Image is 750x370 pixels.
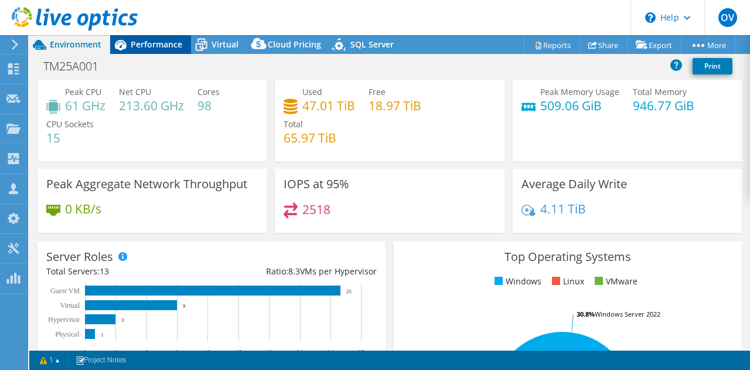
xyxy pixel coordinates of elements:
tspan: 30.8% [577,310,595,318]
h4: 61 GHz [65,99,105,112]
span: Cores [197,86,220,97]
span: Total [284,118,303,130]
text: 3 [121,317,124,323]
text: 9 [183,303,186,309]
span: Peak CPU [65,86,101,97]
li: Linux [549,275,584,288]
span: Cloud Pricing [268,39,321,50]
text: 25 [346,288,352,294]
text: 0 [83,348,87,357]
a: Export [627,36,681,54]
h4: 946.77 GiB [633,99,694,112]
a: Reports [524,36,580,54]
span: SQL Server [350,39,394,50]
tspan: Windows Server 2022 [595,310,660,318]
text: 6 [145,348,148,357]
text: 21 [296,348,304,357]
a: Project Notes [67,353,134,368]
text: 12 [204,348,211,357]
h3: Peak Aggregate Network Throughput [46,178,247,191]
span: Virtual [212,39,238,50]
a: Share [579,36,628,54]
h3: Server Roles [46,250,113,263]
span: 13 [100,266,109,277]
h4: 18.97 TiB [369,99,421,112]
text: 18 [265,348,272,357]
h3: Top Operating Systems [403,250,733,263]
text: Hypervisor [48,315,80,324]
h4: 65.97 TiB [284,131,336,144]
h4: 47.01 TiB [302,99,355,112]
span: Performance [131,39,182,50]
span: Total Memory [633,86,687,97]
text: 3 [114,348,117,357]
text: 15 [235,348,242,357]
h4: 213.60 GHz [119,99,184,112]
h3: IOPS at 95% [284,178,349,191]
text: Virtual [60,301,80,310]
div: Ratio: VMs per Hypervisor [212,265,377,278]
h4: 0 KB/s [65,202,101,215]
a: More [681,36,735,54]
span: Free [369,86,386,97]
a: Print [693,58,732,74]
span: Net CPU [119,86,151,97]
span: Used [302,86,322,97]
h4: 98 [197,99,220,112]
text: 24 [327,348,334,357]
span: OV [718,8,737,27]
text: 1 [101,332,104,338]
span: Peak Memory Usage [540,86,619,97]
li: VMware [592,275,637,288]
h1: TM25A001 [38,60,117,73]
text: 9 [175,348,179,357]
text: 27 [357,348,364,357]
span: 8.3 [288,266,300,277]
span: Environment [50,39,101,50]
h4: 509.06 GiB [540,99,619,112]
div: Total Servers: [46,265,212,278]
a: 1 [32,353,68,368]
h4: 4.11 TiB [540,202,586,215]
h3: Average Daily Write [521,178,627,191]
span: CPU Sockets [46,118,94,130]
text: Guest VM [50,287,80,295]
svg: \n [645,12,656,23]
h4: 2518 [302,203,330,216]
text: Physical [55,330,79,338]
li: Windows [492,275,541,288]
h4: 15 [46,131,94,144]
